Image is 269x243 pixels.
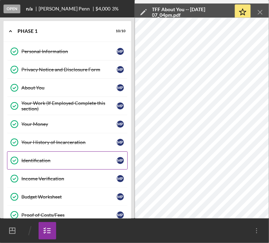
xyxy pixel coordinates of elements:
div: M P [117,66,124,73]
a: Your Work (If Employed Complete this section)MP [7,97,128,115]
div: Proof of Costs/Fees [21,212,117,218]
div: M P [117,212,124,219]
div: Your History of Incarceration [21,140,117,145]
a: Your MoneyMP [7,115,128,133]
div: M P [117,175,124,182]
a: Budget WorksheetMP [7,188,128,206]
div: M P [117,121,124,128]
span: $4,000 [96,6,111,12]
div: M P [117,48,124,55]
div: 3 % [112,6,119,12]
div: Phase 1 [18,29,108,33]
a: About YouMP [7,79,128,97]
div: Income Verification [21,176,117,181]
div: Your Money [21,121,117,127]
a: Your History of IncarcerationMP [7,133,128,151]
a: IdentificationMP [7,151,128,170]
div: Privacy Notice and Disclosure Form [21,67,117,72]
div: About You [21,85,117,91]
div: M P [117,139,124,146]
div: Personal Information [21,49,117,54]
a: Personal InformationMP [7,42,128,60]
div: Your Work (If Employed Complete this section) [21,100,117,112]
div: 10 / 10 [113,29,126,33]
div: Budget Worksheet [21,194,117,200]
div: M P [117,84,124,91]
div: M P [117,193,124,200]
b: n/a [26,6,33,12]
div: [PERSON_NAME] Penn [39,6,96,12]
a: Income VerificationMP [7,170,128,188]
div: Identification [21,158,117,163]
div: TFF About You -- [DATE] 07_04pm.pdf [152,7,231,18]
div: M P [117,102,124,109]
div: Open [4,5,20,13]
a: Proof of Costs/FeesMP [7,206,128,224]
a: Privacy Notice and Disclosure FormMP [7,60,128,79]
div: M P [117,157,124,164]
